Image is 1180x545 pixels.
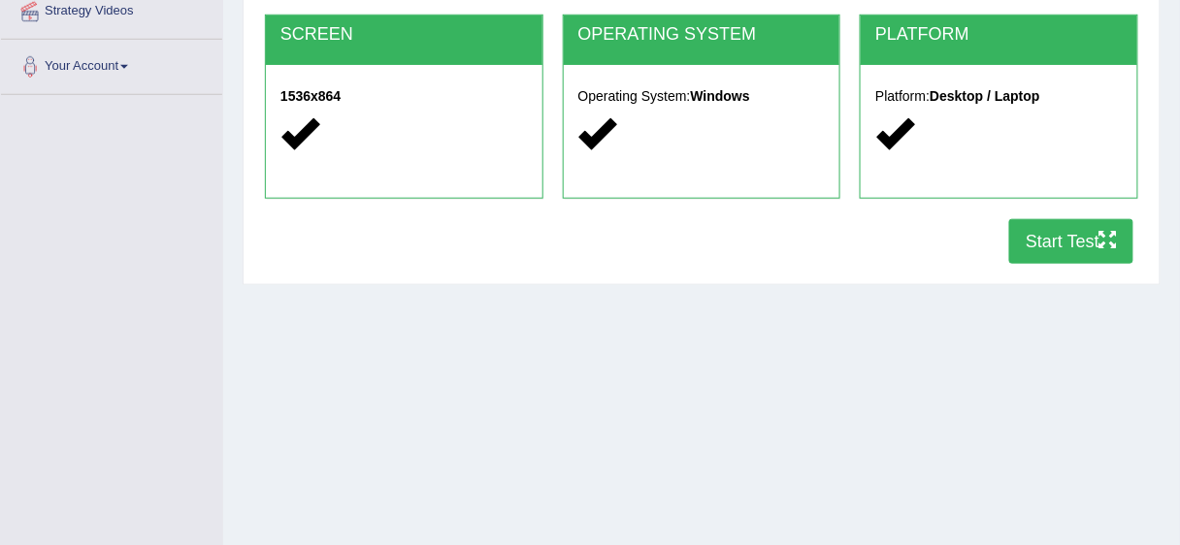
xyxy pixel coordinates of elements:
h5: Operating System: [578,89,826,104]
strong: Windows [691,88,750,104]
h2: SCREEN [280,25,528,45]
h2: OPERATING SYSTEM [578,25,826,45]
h2: PLATFORM [875,25,1123,45]
strong: 1536x864 [280,88,341,104]
button: Start Test [1009,219,1133,264]
strong: Desktop / Laptop [930,88,1040,104]
h5: Platform: [875,89,1123,104]
a: Your Account [1,40,222,88]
